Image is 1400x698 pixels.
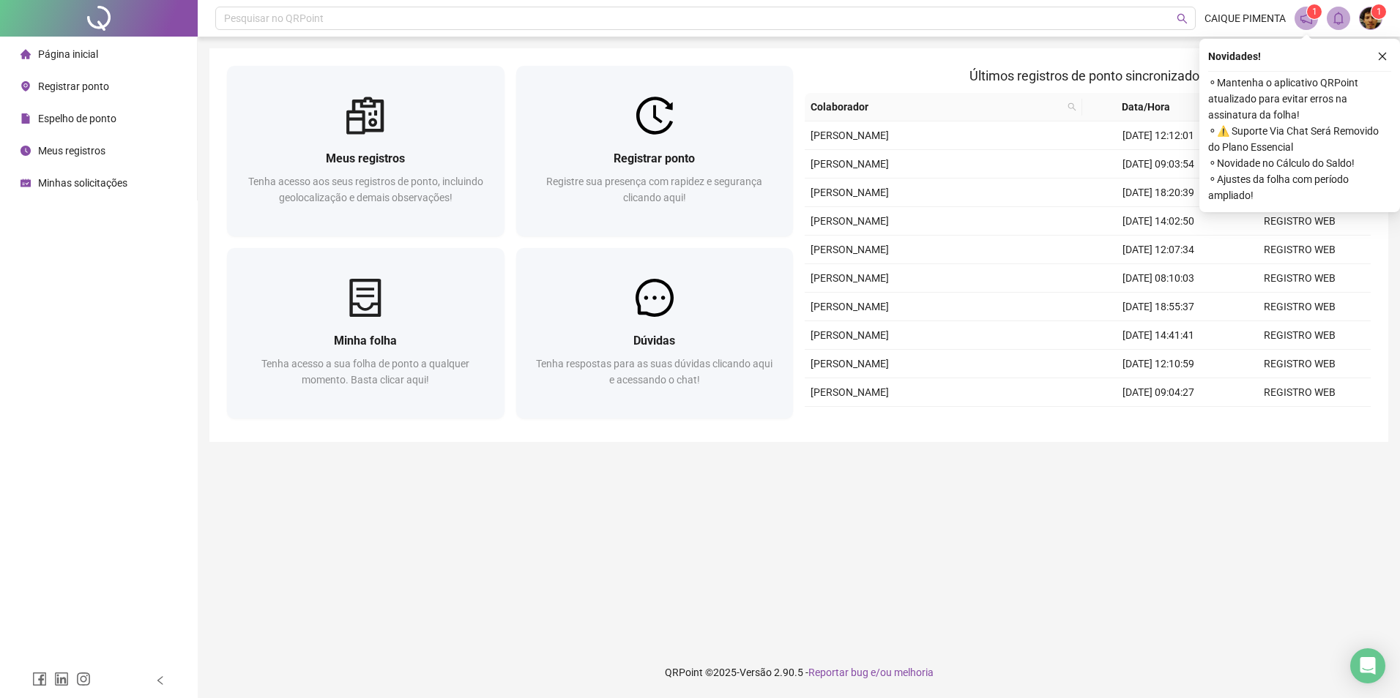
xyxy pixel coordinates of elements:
[516,66,794,236] a: Registrar pontoRegistre sua presença com rapidez e segurança clicando aqui!
[811,99,1062,115] span: Colaborador
[811,215,889,227] span: [PERSON_NAME]
[21,81,31,91] span: environment
[1229,378,1371,407] td: REGISTRO WEB
[811,301,889,312] span: [PERSON_NAME]
[1307,4,1322,19] sup: 1
[21,113,31,124] span: file
[54,672,69,686] span: linkedin
[811,244,889,255] span: [PERSON_NAME]
[1088,264,1229,293] td: [DATE] 08:10:03
[198,647,1400,698] footer: QRPoint © 2025 - 2.90.5 -
[155,675,165,686] span: left
[227,248,504,419] a: Minha folhaTenha acesso a sua folha de ponto a qualquer momento. Basta clicar aqui!
[1088,407,1229,435] td: [DATE] 18:36:28
[1312,7,1317,17] span: 1
[811,358,889,369] span: [PERSON_NAME]
[1208,123,1391,155] span: ⚬ ⚠️ Suporte Via Chat Será Removido do Plano Essencial
[38,145,105,157] span: Meus registros
[21,178,31,188] span: schedule
[1088,150,1229,179] td: [DATE] 09:03:54
[1082,93,1221,121] th: Data/Hora
[614,151,695,165] span: Registrar ponto
[227,66,504,236] a: Meus registrosTenha acesso aos seus registros de ponto, incluindo geolocalização e demais observa...
[1088,378,1229,407] td: [DATE] 09:04:27
[1229,264,1371,293] td: REGISTRO WEB
[1229,207,1371,236] td: REGISTRO WEB
[811,329,889,341] span: [PERSON_NAME]
[1208,48,1261,64] span: Novidades !
[1208,155,1391,171] span: ⚬ Novidade no Cálculo do Saldo!
[1068,102,1076,111] span: search
[1088,293,1229,321] td: [DATE] 18:55:37
[811,386,889,398] span: [PERSON_NAME]
[248,176,483,203] span: Tenha acesso aos seus registros de ponto, incluindo geolocalização e demais observações!
[38,113,116,124] span: Espelho de ponto
[38,80,109,92] span: Registrar ponto
[969,68,1206,83] span: Últimos registros de ponto sincronizados
[1088,121,1229,150] td: [DATE] 12:12:01
[1360,7,1382,29] img: 40311
[38,177,127,189] span: Minhas solicitações
[1208,75,1391,123] span: ⚬ Mantenha o aplicativo QRPoint atualizado para evitar erros na assinatura da folha!
[1088,236,1229,264] td: [DATE] 12:07:34
[1371,4,1386,19] sup: Atualize o seu contato no menu Meus Dados
[1229,407,1371,435] td: REGISTRO WEB
[1229,293,1371,321] td: REGISTRO WEB
[32,672,47,686] span: facebook
[811,158,889,170] span: [PERSON_NAME]
[1065,96,1079,118] span: search
[811,272,889,284] span: [PERSON_NAME]
[1300,12,1313,25] span: notification
[811,187,889,198] span: [PERSON_NAME]
[811,130,889,141] span: [PERSON_NAME]
[334,334,397,348] span: Minha folha
[261,358,469,386] span: Tenha acesso a sua folha de ponto a qualquer momento. Basta clicar aqui!
[536,358,772,386] span: Tenha respostas para as suas dúvidas clicando aqui e acessando o chat!
[21,146,31,156] span: clock-circle
[1377,51,1388,61] span: close
[1088,321,1229,350] td: [DATE] 14:41:41
[740,667,772,678] span: Versão
[1177,13,1188,24] span: search
[21,49,31,59] span: home
[1208,171,1391,203] span: ⚬ Ajustes da folha com período ampliado!
[808,667,934,678] span: Reportar bug e/ou melhoria
[1088,179,1229,207] td: [DATE] 18:20:39
[1229,321,1371,350] td: REGISTRO WEB
[1204,10,1286,26] span: CAIQUE PIMENTA
[1088,350,1229,378] td: [DATE] 12:10:59
[1088,99,1204,115] span: Data/Hora
[326,151,405,165] span: Meus registros
[1229,236,1371,264] td: REGISTRO WEB
[76,672,91,686] span: instagram
[1377,7,1382,17] span: 1
[1350,648,1385,683] div: Open Intercom Messenger
[38,48,98,60] span: Página inicial
[1088,207,1229,236] td: [DATE] 14:02:50
[1332,12,1345,25] span: bell
[546,176,762,203] span: Registre sua presença com rapidez e segurança clicando aqui!
[633,334,675,348] span: Dúvidas
[516,248,794,419] a: DúvidasTenha respostas para as suas dúvidas clicando aqui e acessando o chat!
[1229,350,1371,378] td: REGISTRO WEB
